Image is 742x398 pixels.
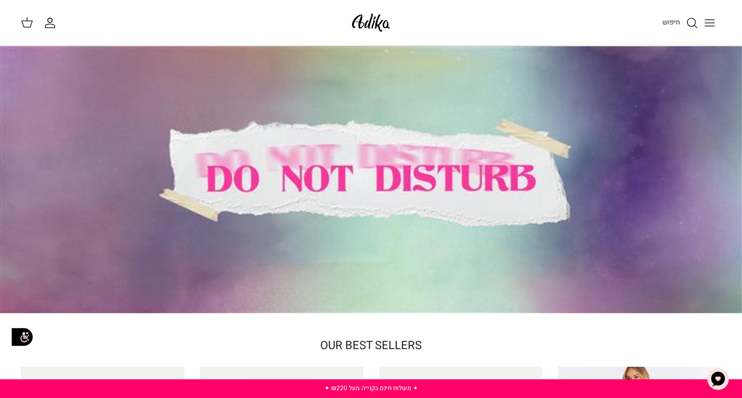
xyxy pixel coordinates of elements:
[44,17,60,29] a: החשבון שלי
[662,17,698,29] a: חיפוש
[698,11,721,34] button: Toggle menu
[320,337,422,354] a: OUR BEST SELLERS
[349,10,393,35] img: Adika IL
[324,383,418,393] a: ✦ משלוח חינם בקנייה מעל ₪220 ✦
[662,17,680,27] span: חיפוש
[8,323,36,351] img: accessibility_icon02.svg
[702,364,734,395] button: צ'אט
